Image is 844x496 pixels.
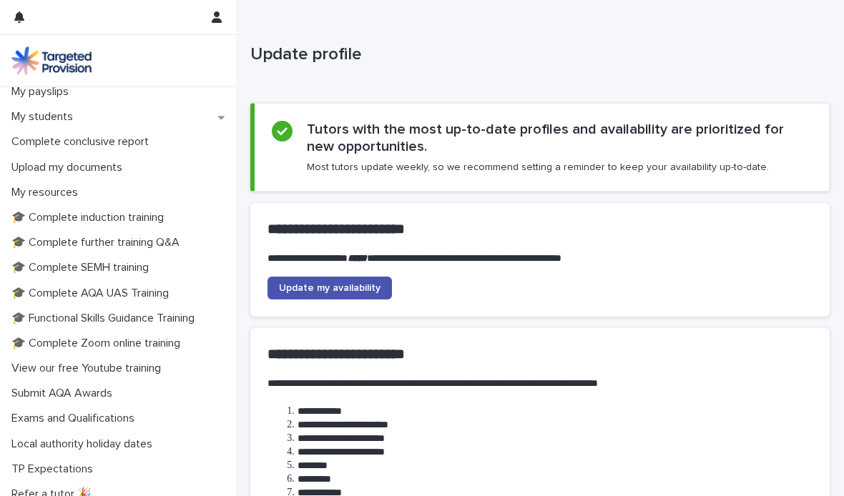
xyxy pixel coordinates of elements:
p: 🎓 Functional Skills Guidance Training [6,312,206,325]
h2: Tutors with the most up-to-date profiles and availability are prioritized for new opportunities. [307,121,812,155]
p: Complete conclusive report [6,135,160,149]
img: M5nRWzHhSzIhMunXDL62 [11,46,92,75]
p: TP Expectations [6,462,104,476]
p: 🎓 Complete induction training [6,211,175,224]
p: My resources [6,186,89,199]
p: 🎓 Complete AQA UAS Training [6,287,180,300]
p: 🎓 Complete Zoom online training [6,337,192,350]
a: Update my availability [268,277,392,299]
p: Exams and Qualifications [6,412,146,425]
p: My students [6,110,84,124]
p: 🎓 Complete further training Q&A [6,236,191,249]
span: Update my availability [279,283,381,293]
p: Upload my documents [6,161,134,174]
p: Submit AQA Awards [6,387,124,400]
p: 🎓 Complete SEMH training [6,261,160,274]
p: Most tutors update weekly, so we recommend setting a reminder to keep your availability up-to-date. [307,161,769,174]
p: View our free Youtube training [6,362,172,375]
p: My payslips [6,85,80,99]
p: Update profile [250,44,824,65]
p: Local authority holiday dates [6,437,164,451]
